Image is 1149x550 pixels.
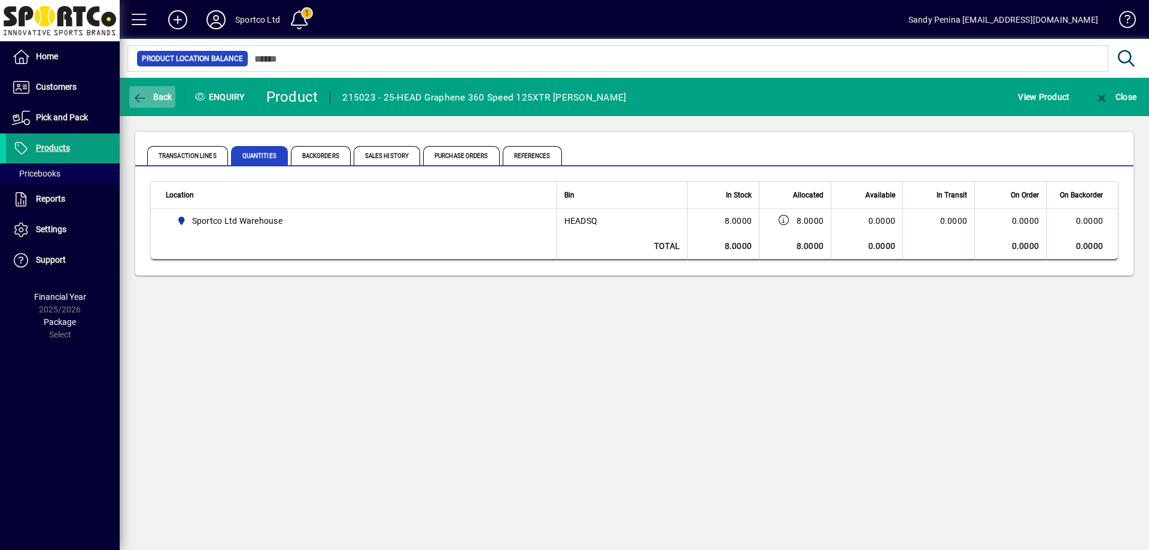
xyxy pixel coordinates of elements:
[687,233,759,260] td: 8.0000
[1018,87,1069,107] span: View Product
[166,189,194,202] span: Location
[6,72,120,102] a: Customers
[186,87,257,107] div: Enquiry
[797,215,824,227] span: 8.0000
[974,233,1046,260] td: 0.0000
[36,194,65,203] span: Reports
[129,86,175,108] button: Back
[1012,215,1039,227] span: 0.0000
[36,82,77,92] span: Customers
[44,317,76,327] span: Package
[235,10,280,29] div: Sportco Ltd
[197,9,235,31] button: Profile
[937,189,967,202] span: In Transit
[34,292,86,302] span: Financial Year
[1095,92,1136,102] span: Close
[503,146,562,165] span: References
[12,169,60,178] span: Pricebooks
[172,214,543,228] span: Sportco Ltd Warehouse
[266,87,318,107] div: Product
[831,233,902,260] td: 0.0000
[6,184,120,214] a: Reports
[132,92,172,102] span: Back
[865,189,895,202] span: Available
[557,233,687,260] td: Total
[36,224,66,234] span: Settings
[1046,233,1118,260] td: 0.0000
[557,209,687,233] td: HEADSQ
[908,10,1098,29] div: Sandy Penina [EMAIL_ADDRESS][DOMAIN_NAME]
[793,189,823,202] span: Allocated
[36,51,58,61] span: Home
[831,209,902,233] td: 0.0000
[354,146,420,165] span: Sales History
[940,216,968,226] span: 0.0000
[1082,86,1149,108] app-page-header-button: Close enquiry
[342,88,626,107] div: 215023 - 25-HEAD Graphene 360 Speed 125XTR [PERSON_NAME]
[1092,86,1139,108] button: Close
[1060,189,1103,202] span: On Backorder
[231,146,288,165] span: Quantities
[36,113,88,122] span: Pick and Pack
[726,189,752,202] span: In Stock
[423,146,500,165] span: Purchase Orders
[36,255,66,265] span: Support
[1015,86,1072,108] button: View Product
[147,146,228,165] span: Transaction Lines
[1110,2,1134,41] a: Knowledge Base
[120,86,186,108] app-page-header-button: Back
[6,245,120,275] a: Support
[6,163,120,184] a: Pricebooks
[6,215,120,245] a: Settings
[6,42,120,72] a: Home
[291,146,351,165] span: Backorders
[192,215,282,227] span: Sportco Ltd Warehouse
[687,209,759,233] td: 8.0000
[759,233,831,260] td: 8.0000
[564,189,574,202] span: Bin
[6,103,120,133] a: Pick and Pack
[142,53,243,65] span: Product Location Balance
[1046,209,1118,233] td: 0.0000
[36,143,70,153] span: Products
[159,9,197,31] button: Add
[1011,189,1039,202] span: On Order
